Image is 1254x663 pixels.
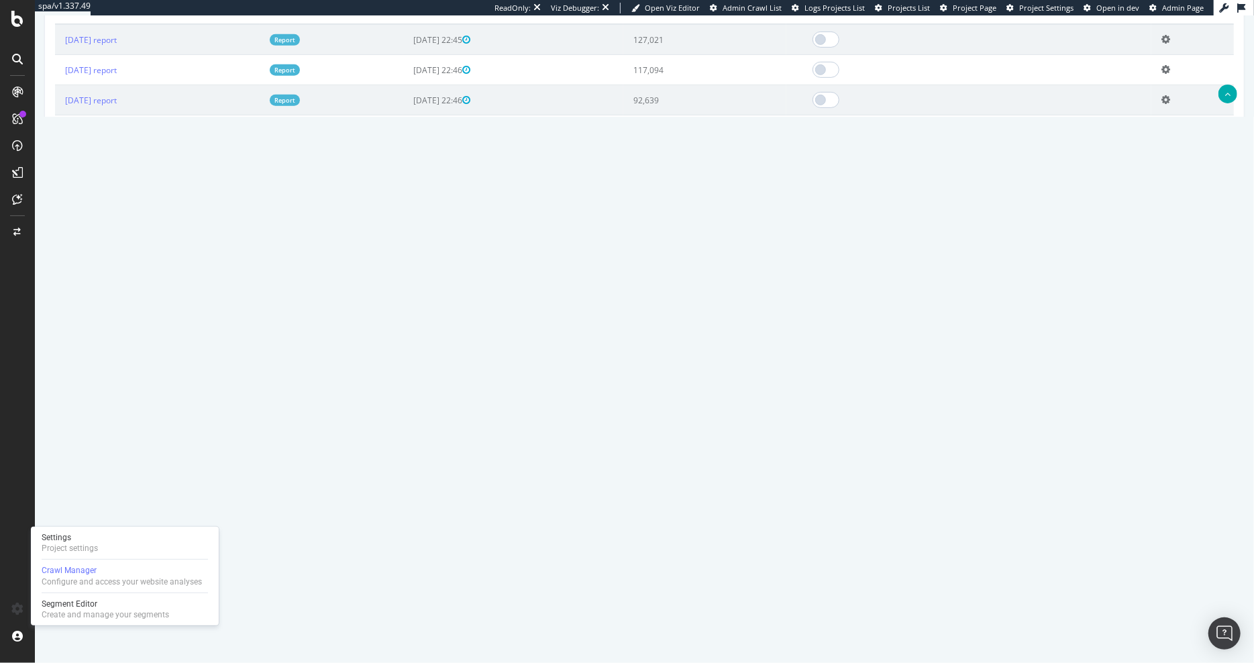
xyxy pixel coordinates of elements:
[42,543,98,554] div: Project settings
[235,18,265,30] a: Report
[1162,3,1204,13] span: Admin Page
[804,3,865,13] span: Logs Projects List
[235,48,265,60] a: Report
[378,18,435,30] span: [DATE] 22:45
[551,3,599,13] div: Viz Debugger:
[36,597,213,621] a: Segment EditorCreate and manage your segments
[1096,3,1139,13] span: Open in dev
[645,3,700,13] span: Open Viz Editor
[235,79,265,90] a: Report
[723,3,782,13] span: Admin Crawl List
[42,576,202,587] div: Configure and access your website analyses
[1208,617,1241,650] div: Open Intercom Messenger
[792,3,865,13] a: Logs Projects List
[1019,3,1074,13] span: Project Settings
[36,531,213,555] a: SettingsProject settings
[1084,3,1139,13] a: Open in dev
[494,3,531,13] div: ReadOnly:
[875,3,930,13] a: Projects List
[631,3,700,13] a: Open Viz Editor
[940,3,996,13] a: Project Page
[588,69,751,99] td: 92,639
[378,79,435,90] span: [DATE] 22:46
[42,565,202,576] div: Crawl Manager
[1149,3,1204,13] a: Admin Page
[30,79,82,90] a: [DATE] report
[588,8,751,39] td: 127,021
[1006,3,1074,13] a: Project Settings
[30,18,82,30] a: [DATE] report
[30,48,82,60] a: [DATE] report
[42,609,169,620] div: Create and manage your segments
[42,532,98,543] div: Settings
[378,48,435,60] span: [DATE] 22:46
[888,3,930,13] span: Projects List
[710,3,782,13] a: Admin Crawl List
[42,599,169,609] div: Segment Editor
[588,99,751,130] td: 90,172
[953,3,996,13] span: Project Page
[36,564,213,589] a: Crawl ManagerConfigure and access your website analyses
[588,39,751,69] td: 117,094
